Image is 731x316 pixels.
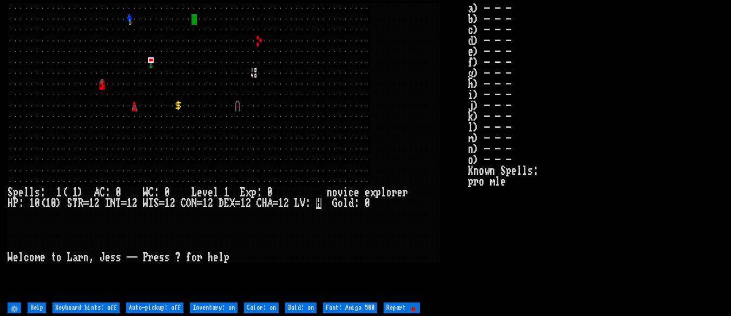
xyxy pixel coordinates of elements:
[13,198,18,209] div: P
[35,187,40,198] div: s
[323,302,377,313] input: Font: Amiga 500
[105,198,110,209] div: I
[262,198,267,209] div: H
[300,198,305,209] div: V
[78,187,83,198] div: )
[62,187,67,198] div: (
[8,198,13,209] div: H
[100,252,105,263] div: J
[332,187,338,198] div: o
[40,187,45,198] div: :
[343,198,348,209] div: l
[143,252,148,263] div: P
[267,198,273,209] div: A
[52,302,120,313] input: Keyboard hints: off
[56,198,62,209] div: )
[40,252,45,263] div: e
[219,252,224,263] div: l
[197,187,202,198] div: e
[29,187,35,198] div: l
[170,198,175,209] div: 2
[397,187,403,198] div: e
[67,252,73,263] div: L
[240,198,246,209] div: 1
[132,198,137,209] div: 2
[94,198,100,209] div: 2
[40,198,45,209] div: (
[365,198,370,209] div: 0
[338,198,343,209] div: o
[386,187,392,198] div: o
[35,252,40,263] div: m
[381,187,386,198] div: l
[105,187,110,198] div: :
[197,198,202,209] div: =
[284,198,289,209] div: 2
[186,198,192,209] div: O
[267,187,273,198] div: 0
[403,187,408,198] div: r
[29,252,35,263] div: o
[159,252,164,263] div: s
[89,198,94,209] div: 1
[376,187,381,198] div: p
[83,252,89,263] div: n
[213,252,219,263] div: e
[28,302,46,313] input: Help
[154,198,159,209] div: S
[213,187,219,198] div: l
[338,187,343,198] div: v
[56,252,62,263] div: o
[148,198,154,209] div: I
[316,198,321,209] mark: H
[13,252,18,263] div: e
[348,187,354,198] div: c
[116,252,121,263] div: s
[190,302,238,313] input: Inventory: on
[348,198,354,209] div: d
[224,187,229,198] div: 1
[246,198,251,209] div: 2
[154,187,159,198] div: :
[202,187,208,198] div: v
[116,187,121,198] div: 0
[235,198,240,209] div: =
[8,252,13,263] div: W
[208,187,213,198] div: e
[365,187,370,198] div: e
[67,198,73,209] div: S
[240,187,246,198] div: E
[24,187,29,198] div: l
[51,198,56,209] div: 0
[370,187,376,198] div: x
[73,252,78,263] div: a
[35,198,40,209] div: 0
[51,252,56,263] div: t
[8,187,13,198] div: S
[208,198,213,209] div: 2
[305,198,311,209] div: :
[244,302,279,313] input: Color: on
[127,252,132,263] div: -
[251,187,256,198] div: p
[154,252,159,263] div: e
[256,187,262,198] div: :
[13,187,18,198] div: p
[164,198,170,209] div: 1
[73,187,78,198] div: 1
[278,198,284,209] div: 1
[56,187,62,198] div: 1
[384,302,420,313] input: Report 🐞
[229,198,235,209] div: X
[126,302,183,313] input: Auto-pickup: off
[164,252,170,263] div: s
[127,198,132,209] div: 1
[143,198,148,209] div: W
[343,187,348,198] div: i
[181,198,186,209] div: C
[354,198,359,209] div: :
[78,252,83,263] div: r
[18,198,24,209] div: :
[94,187,100,198] div: A
[192,252,197,263] div: o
